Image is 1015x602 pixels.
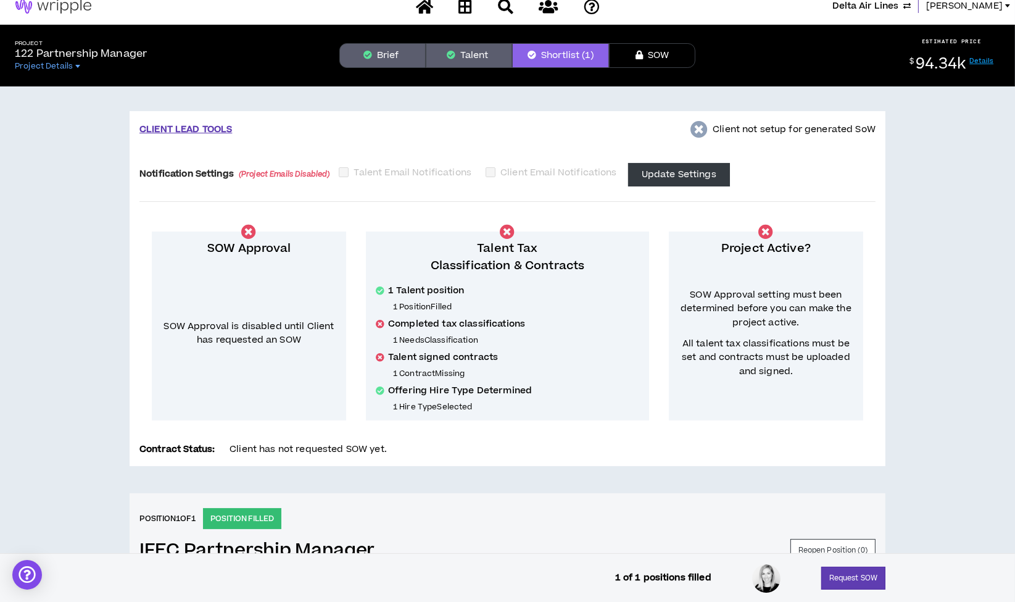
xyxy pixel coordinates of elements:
p: 122 Partnership Manager [15,46,147,61]
button: Update Settings [628,163,730,186]
span: SOW Approval is disabled until Client has requested an SOW [164,320,334,346]
p: Talent Tax Classification & Contracts [376,240,639,275]
button: Request SOW [821,567,885,590]
p: CLIENT LEAD TOOLS [139,123,232,136]
p: 1 of 1 positions filled [615,571,711,585]
p: SOW Approval [162,240,336,257]
span: Project Details [15,61,73,71]
span: Client has not requested SOW yet. [230,443,387,456]
label: Notification Settings [139,163,329,185]
span: SOW Approval setting must been determined before you can make the project active. [679,288,853,330]
div: Cara L. [751,563,782,594]
h5: Project [15,40,147,47]
p: ESTIMATED PRICE [922,38,982,45]
h6: Position 1 of 1 [139,513,196,524]
span: Completed tax classifications [388,318,525,330]
a: Details [970,56,994,65]
p: 1 Hire Type Selected [393,402,639,412]
span: Talent signed contracts [388,351,498,364]
a: IFEC Partnership Manager [139,540,375,561]
small: (Project Emails Disabled) [239,169,330,180]
span: 94.34k [916,53,966,75]
p: 1 Contract Missing [393,369,639,378]
span: 1 Talent position [388,285,464,297]
p: 1 Needs Classification [393,335,639,345]
span: Client Email Notifications [495,166,622,180]
p: 1 Position Filled [393,302,639,312]
button: SOW [609,43,695,68]
p: Contract Status: [139,443,215,456]
p: Client not setup for generated SoW [713,123,876,136]
p: Project Active? [679,240,853,257]
div: Open Intercom Messenger [12,560,42,590]
button: Talent [426,43,512,68]
button: Reopen Position (0) [790,539,876,562]
p: POSITION FILLED [203,508,281,529]
button: Brief [339,43,426,68]
button: Shortlist (1) [512,43,609,68]
sup: $ [909,56,914,67]
span: All talent tax classifications must be set and contracts must be uploaded and signed. [679,337,853,378]
span: Talent Email Notifications [349,166,476,180]
span: Offering Hire Type Determined [388,385,532,397]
